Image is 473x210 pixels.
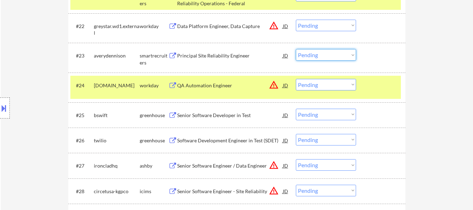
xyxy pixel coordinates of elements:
[282,134,289,147] div: JD
[177,52,283,59] div: Principal Site Reliability Engineer
[269,21,279,31] button: warning_amber
[140,52,168,66] div: smartrecruiters
[282,159,289,172] div: JD
[140,188,168,195] div: icims
[269,80,279,90] button: warning_amber
[282,20,289,32] div: JD
[140,23,168,30] div: workday
[177,162,283,169] div: Senior Software Engineer / Data Engineer
[140,112,168,119] div: greenhouse
[177,82,283,89] div: QA Automation Engineer
[269,186,279,196] button: warning_amber
[140,162,168,169] div: ashby
[282,109,289,121] div: JD
[282,185,289,197] div: JD
[269,160,279,170] button: warning_amber
[282,79,289,92] div: JD
[140,82,168,89] div: workday
[76,23,88,30] div: #22
[177,112,283,119] div: Senior Software Developer in Test
[177,188,283,195] div: Senior Software Engineer - Site Reliability
[177,23,283,30] div: Data Platform Engineer, Data Capture
[140,137,168,144] div: greenhouse
[94,188,140,195] div: circetusa-kgpco
[177,137,283,144] div: Software Development Engineer in Test (SDET)
[94,23,140,36] div: greystar.wd1.external
[282,49,289,62] div: JD
[76,188,88,195] div: #28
